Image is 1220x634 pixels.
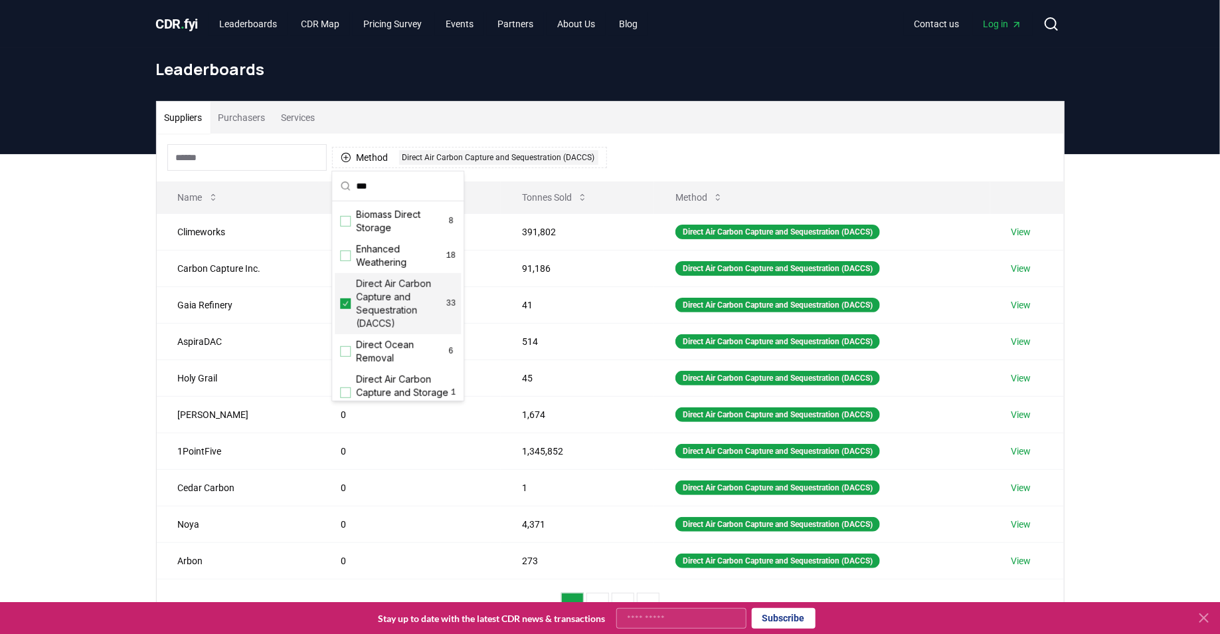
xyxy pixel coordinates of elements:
div: Direct Air Carbon Capture and Sequestration (DACCS) [675,517,880,532]
td: 45 [501,360,654,396]
span: Direct Air Carbon Capture and Storage (DACCS) [356,373,451,413]
a: Leaderboards [209,12,288,36]
td: 0 [319,469,501,506]
a: View [1011,518,1031,531]
nav: Main [209,12,648,36]
a: Events [435,12,484,36]
div: Direct Air Carbon Capture and Sequestration (DACCS) [675,225,880,239]
div: Direct Air Carbon Capture and Sequestration (DACCS) [675,407,880,422]
a: View [1011,335,1031,348]
span: . [181,16,185,32]
td: Climeworks [157,213,320,250]
a: Partners [487,12,544,36]
a: CDR.fyi [156,15,199,33]
td: 0 [319,396,501,433]
td: 1,674 [501,396,654,433]
a: About Us [547,12,606,36]
span: CDR fyi [156,16,199,32]
td: 514 [501,323,654,360]
a: View [1011,262,1031,275]
span: Biomass Direct Storage [356,208,446,235]
button: 3 [612,593,634,619]
a: Log in [973,12,1033,36]
button: 1 [561,593,584,619]
button: Tonnes Delivered [330,184,436,211]
div: Direct Air Carbon Capture and Sequestration (DACCS) [675,261,880,276]
td: 1PointFive [157,433,320,469]
td: Cedar Carbon [157,469,320,506]
td: 0 [319,506,501,542]
a: CDR Map [290,12,350,36]
td: Gaia Refinery [157,286,320,323]
div: Direct Air Carbon Capture and Sequestration (DACCS) [675,298,880,312]
button: Suppliers [157,102,211,134]
td: Arbon [157,542,320,579]
a: Contact us [904,12,970,36]
span: Direct Ocean Removal [356,338,446,365]
button: Name [167,184,229,211]
td: 91,186 [501,250,654,286]
a: View [1011,408,1031,421]
div: Direct Air Carbon Capture and Sequestration (DACCS) [675,554,880,568]
td: 1 [501,469,654,506]
td: 41 [501,286,654,323]
button: Services [274,102,323,134]
div: Direct Air Carbon Capture and Sequestration (DACCS) [675,444,880,459]
td: 11 [319,286,501,323]
td: 273 [319,213,501,250]
button: Tonnes Sold [511,184,598,211]
button: 4 [637,593,659,619]
span: 1 [451,387,456,398]
button: Purchasers [211,102,274,134]
a: View [1011,481,1031,494]
a: View [1011,225,1031,239]
span: 18 [446,251,456,261]
td: 1,345,852 [501,433,654,469]
td: 9 [319,323,501,360]
td: Noya [157,506,320,542]
td: 237 [319,250,501,286]
td: 0 [319,542,501,579]
td: [PERSON_NAME] [157,396,320,433]
a: View [1011,445,1031,458]
a: Blog [608,12,648,36]
span: Direct Air Carbon Capture and Sequestration (DACCS) [356,277,446,330]
td: 4,371 [501,506,654,542]
a: View [1011,371,1031,385]
a: View [1011,298,1031,312]
a: View [1011,554,1031,568]
td: 0 [319,360,501,396]
span: Log in [984,17,1022,31]
span: 33 [446,298,456,309]
button: next page [662,593,685,619]
div: Direct Air Carbon Capture and Sequestration (DACCS) [675,480,880,495]
div: Direct Air Carbon Capture and Sequestration (DACCS) [675,334,880,349]
td: 0 [319,433,501,469]
td: 273 [501,542,654,579]
td: 391,802 [501,213,654,250]
span: Enhanced Weathering [356,243,446,269]
span: 8 [446,216,456,227]
button: MethodDirect Air Carbon Capture and Sequestration (DACCS) [332,147,607,168]
button: 2 [586,593,609,619]
div: Direct Air Carbon Capture and Sequestration (DACCS) [675,371,880,385]
div: Direct Air Carbon Capture and Sequestration (DACCS) [399,150,598,165]
h1: Leaderboards [156,58,1065,80]
button: Method [665,184,734,211]
a: Pricing Survey [353,12,432,36]
td: AspiraDAC [157,323,320,360]
span: 6 [446,346,456,357]
td: Carbon Capture Inc. [157,250,320,286]
nav: Main [904,12,1033,36]
td: Holy Grail [157,360,320,396]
